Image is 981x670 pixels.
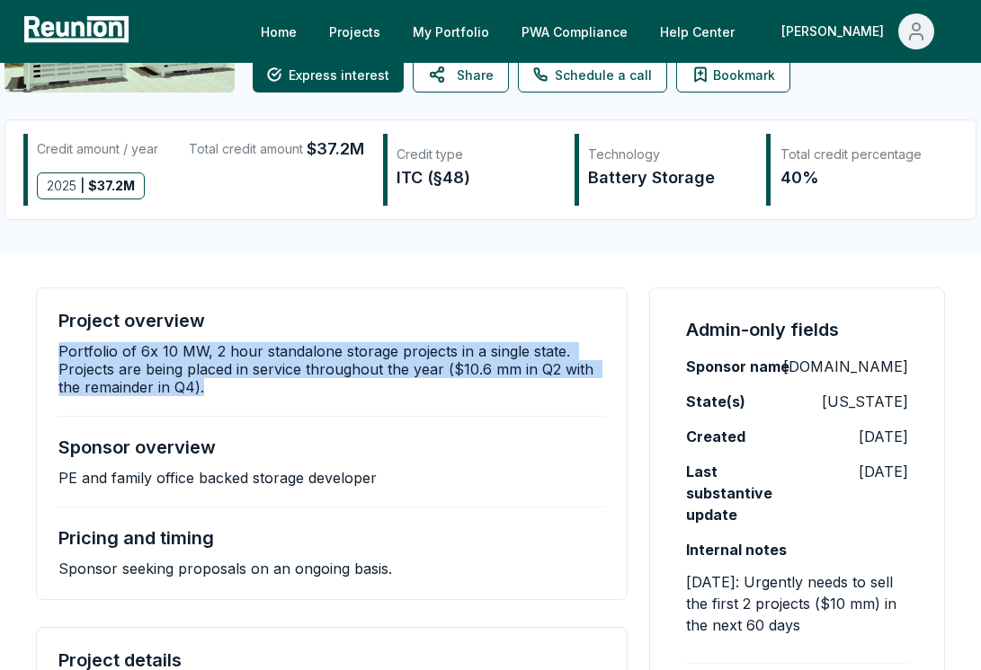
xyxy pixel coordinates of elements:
[397,165,556,190] div: ITC (§48)
[58,527,214,549] h4: Pricing and timing
[781,13,891,49] div: [PERSON_NAME]
[859,426,908,447] p: [DATE]
[246,13,963,49] nav: Main
[413,57,509,93] button: Share
[686,571,908,636] p: [DATE]: Urgently needs to sell the first 2 projects ($10 mm) in the next 60 days
[686,317,839,342] h4: Admin-only fields
[58,560,392,577] p: Sponsor seeking proposals on an ongoing basis.
[676,57,790,93] button: Bookmark
[588,165,747,190] div: Battery Storage
[767,13,949,49] button: [PERSON_NAME]
[37,137,158,162] div: Credit amount / year
[58,469,377,487] p: PE and family office backed storage developer
[646,13,749,49] a: Help Center
[246,13,311,49] a: Home
[783,356,908,377] p: [DOMAIN_NAME]
[80,173,85,198] span: |
[58,436,216,458] h4: Sponsor overview
[397,145,556,163] div: Credit type
[398,13,504,49] a: My Portfolio
[47,173,76,198] span: 2025
[686,539,787,560] label: Internal notes
[58,342,605,396] p: Portfolio of 6x 10 MW, 2 hour standalone storage projects in a single state. Projects are being p...
[686,391,745,412] label: State(s)
[780,165,940,190] div: 40%
[859,461,908,482] p: [DATE]
[686,461,798,525] label: Last substantive update
[822,391,908,412] p: [US_STATE]
[780,145,940,163] div: Total credit percentage
[189,137,364,162] div: Total credit amount
[686,356,789,377] label: Sponsor name
[307,137,364,162] span: $37.2M
[588,145,747,163] div: Technology
[507,13,642,49] a: PWA Compliance
[686,426,745,447] label: Created
[58,310,205,331] h4: Project overview
[518,57,667,93] a: Schedule a call
[253,57,404,93] button: Express interest
[88,173,135,198] span: $ 37.2M
[315,13,395,49] a: Projects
